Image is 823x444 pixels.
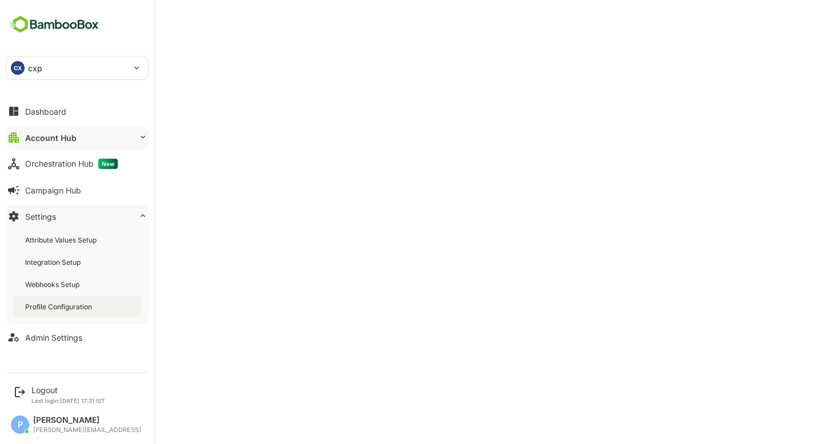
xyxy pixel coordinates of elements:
div: Admin Settings [25,333,82,342]
div: Webhooks Setup [25,280,82,289]
div: Logout [31,385,105,395]
span: New [98,159,118,169]
button: Campaign Hub [6,179,149,201]
div: [PERSON_NAME] [33,415,141,425]
div: [PERSON_NAME][EMAIL_ADDRESS] [33,426,141,434]
div: CX [11,61,25,75]
button: Dashboard [6,100,149,123]
button: Settings [6,205,149,228]
div: Integration Setup [25,257,83,267]
div: Settings [25,212,56,221]
div: P [11,415,29,434]
button: Account Hub [6,126,149,149]
div: Profile Configuration [25,302,94,312]
button: Orchestration HubNew [6,152,149,175]
p: cxp [28,62,42,74]
p: Last login: [DATE] 17:31 IST [31,397,105,404]
div: Account Hub [25,133,77,143]
div: Dashboard [25,107,66,116]
div: Campaign Hub [25,185,81,195]
div: Attribute Values Setup [25,235,99,245]
img: BambooboxFullLogoMark.5f36c76dfaba33ec1ec1367b70bb1252.svg [6,14,102,35]
div: Orchestration Hub [25,159,118,169]
button: Admin Settings [6,326,149,349]
div: CXcxp [6,56,148,79]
